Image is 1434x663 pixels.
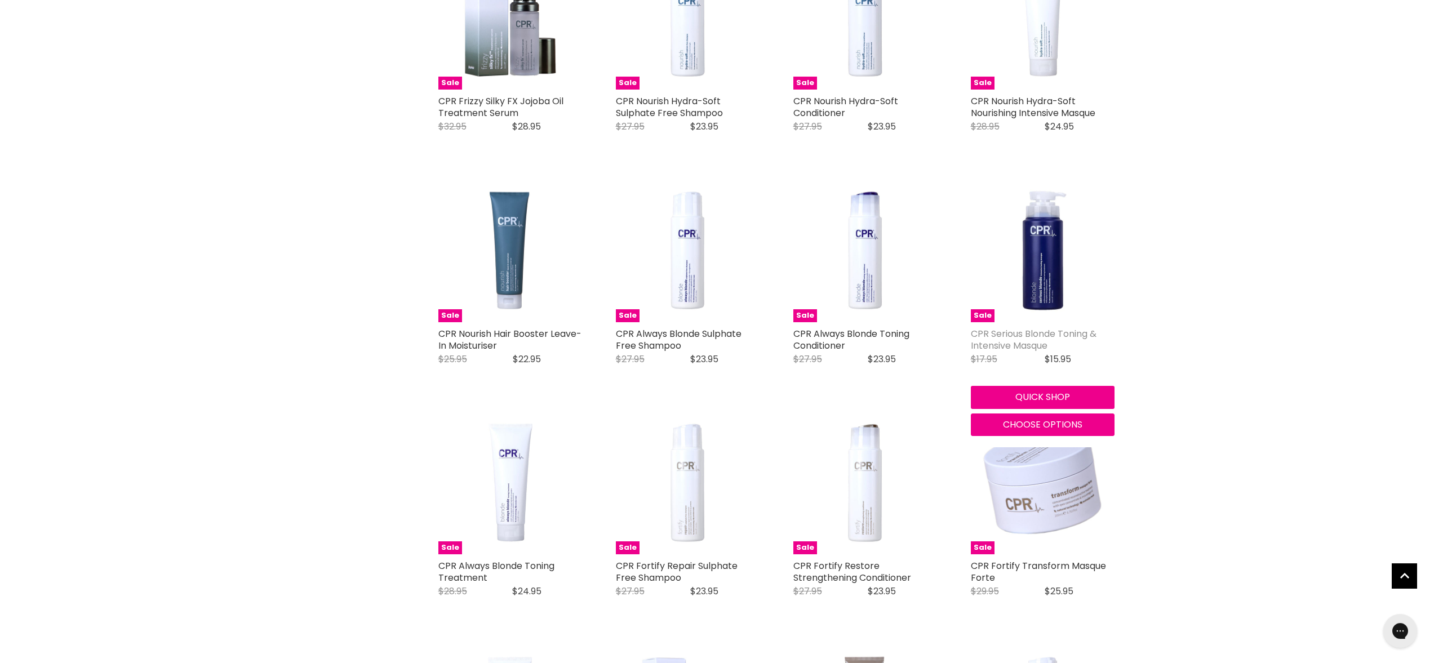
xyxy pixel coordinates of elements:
[438,95,563,119] a: CPR Frizzy Silky FX Jojoba Oil Treatment Serum
[1045,585,1073,598] span: $25.95
[868,353,896,366] span: $23.95
[793,541,817,554] span: Sale
[690,120,718,133] span: $23.95
[438,179,582,322] img: CPR Nourish Hair Booster Leave-In Moisturiser
[793,309,817,322] span: Sale
[793,179,937,322] img: CPR Always Blonde Toning Conditioner
[868,120,896,133] span: $23.95
[971,411,1115,554] img: CPR Fortify Transform Masque Forte
[1378,610,1423,652] iframe: Gorgias live chat messenger
[971,353,997,366] span: $17.95
[438,309,462,322] span: Sale
[616,541,640,554] span: Sale
[438,411,582,554] a: CPR Always Blonde Toning Treatment Sale
[971,386,1115,408] button: Quick shop
[971,179,1115,322] a: CPR Serious Blonde Toning & Intensive Masque CPR Serious Blonde Toning & Intensive Masque Sale
[690,353,718,366] span: $23.95
[438,327,581,352] a: CPR Nourish Hair Booster Leave-In Moisturiser
[793,120,822,133] span: $27.95
[971,95,1095,119] a: CPR Nourish Hydra-Soft Nourishing Intensive Masque
[616,120,645,133] span: $27.95
[438,120,467,133] span: $32.95
[971,413,1115,436] button: Choose options
[438,77,462,90] span: Sale
[616,327,742,352] a: CPR Always Blonde Sulphate Free Shampoo
[438,353,467,366] span: $25.95
[1045,353,1071,366] span: $15.95
[616,353,645,366] span: $27.95
[616,77,640,90] span: Sale
[438,411,582,554] img: CPR Always Blonde Toning Treatment
[793,411,937,554] a: CPR Fortify Restore Strengthening Conditioner CPR Fortify Restore Strengthening Conditioner Sale
[971,327,1096,352] a: CPR Serious Blonde Toning & Intensive Masque
[793,95,898,119] a: CPR Nourish Hydra-Soft Conditioner
[793,559,911,584] a: CPR Fortify Restore Strengthening Conditioner
[1003,418,1082,431] span: Choose options
[971,120,1000,133] span: $28.95
[1045,120,1074,133] span: $24.95
[616,179,760,322] a: CPR Always Blonde Sulphate Free Shampoo CPR Always Blonde Sulphate Free Shampoo Sale
[971,559,1106,584] a: CPR Fortify Transform Masque Forte
[793,327,909,352] a: CPR Always Blonde Toning Conditioner
[793,77,817,90] span: Sale
[438,585,467,598] span: $28.95
[793,353,822,366] span: $27.95
[512,120,541,133] span: $28.95
[616,309,640,322] span: Sale
[793,411,937,554] img: CPR Fortify Restore Strengthening Conditioner
[971,179,1115,322] img: CPR Serious Blonde Toning & Intensive Masque
[971,585,999,598] span: $29.95
[793,179,937,322] a: CPR Always Blonde Conditioner CPR Always Blonde Toning Conditioner Sale
[971,77,995,90] span: Sale
[616,559,738,584] a: CPR Fortify Repair Sulphate Free Shampoo
[616,585,645,598] span: $27.95
[793,585,822,598] span: $27.95
[616,411,760,554] a: CPR Fortify Repair Sulphate Free Shampoo CPR Fortify Repair Sulphate Free Shampoo Sale
[513,353,541,366] span: $22.95
[971,541,995,554] span: Sale
[438,541,462,554] span: Sale
[616,411,760,554] img: CPR Fortify Repair Sulphate Free Shampoo
[690,585,718,598] span: $23.95
[438,179,582,322] a: CPR Nourish Hair Booster Leave-In Moisturiser Sale
[616,179,760,322] img: CPR Always Blonde Sulphate Free Shampoo
[438,559,554,584] a: CPR Always Blonde Toning Treatment
[971,309,995,322] span: Sale
[971,411,1115,554] a: CPR Fortify Transform Masque Forte Sale
[868,585,896,598] span: $23.95
[512,585,541,598] span: $24.95
[616,95,723,119] a: CPR Nourish Hydra-Soft Sulphate Free Shampoo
